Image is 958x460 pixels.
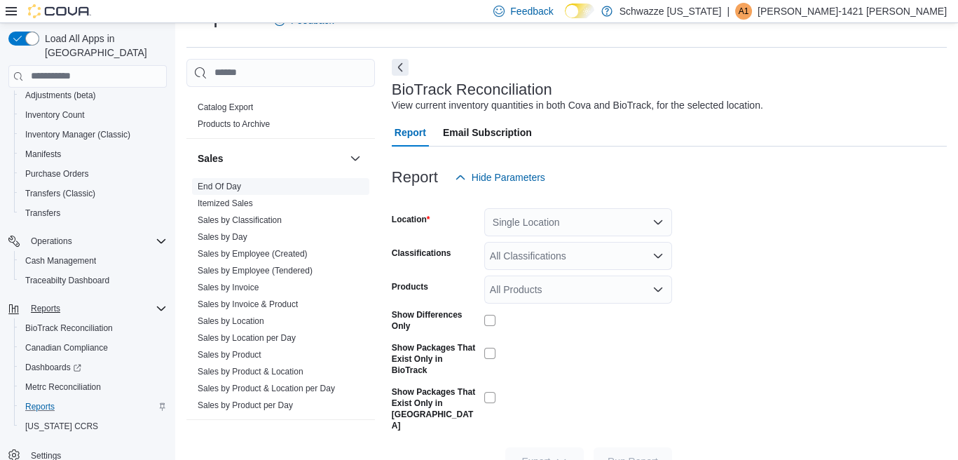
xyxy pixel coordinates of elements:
span: Sales by Employee (Created) [198,248,308,259]
span: Products to Archive [198,119,270,130]
span: Reports [25,401,55,412]
span: Inventory Manager (Classic) [20,126,167,143]
button: Canadian Compliance [14,338,172,358]
a: Catalog Export [198,102,253,112]
span: Dashboards [25,362,81,373]
span: Dark Mode [565,18,566,19]
span: Washington CCRS [20,418,167,435]
a: Itemized Sales [198,198,253,208]
span: Operations [31,236,72,247]
span: Metrc Reconciliation [20,379,167,395]
span: Transfers (Classic) [20,185,167,202]
a: Transfers (Classic) [20,185,101,202]
a: Traceabilty Dashboard [20,272,115,289]
p: [PERSON_NAME]-1421 [PERSON_NAME] [758,3,947,20]
span: Purchase Orders [20,165,167,182]
a: Sales by Product & Location [198,367,303,377]
span: [US_STATE] CCRS [25,421,98,432]
button: Transfers [14,203,172,223]
span: Cash Management [20,252,167,269]
a: Manifests [20,146,67,163]
span: End Of Day [198,181,241,192]
button: Traceabilty Dashboard [14,271,172,290]
img: Cova [28,4,91,18]
a: Sales by Location [198,316,264,326]
a: Sales by Location per Day [198,333,296,343]
button: Sales [347,150,364,167]
h3: Sales [198,151,224,165]
span: Sales by Product & Location per Day [198,383,335,394]
a: Sales by Day [198,232,247,242]
span: Sales by Product & Location [198,366,303,377]
span: BioTrack Reconciliation [25,323,113,334]
span: Sales by Invoice [198,282,259,293]
a: BioTrack Reconciliation [20,320,118,337]
span: Hide Parameters [472,170,545,184]
a: Sales by Product & Location per Day [198,384,335,393]
button: [US_STATE] CCRS [14,417,172,436]
a: End Of Day [198,182,241,191]
span: Inventory Count [25,109,85,121]
a: Sales by Product [198,350,261,360]
span: Dashboards [20,359,167,376]
span: Sales by Product [198,349,261,360]
span: Email Subscription [443,119,532,147]
span: Manifests [25,149,61,160]
span: Inventory Manager (Classic) [25,129,130,140]
a: Sales by Employee (Tendered) [198,266,313,276]
span: Transfers (Classic) [25,188,95,199]
a: Reports [20,398,60,415]
a: Transfers [20,205,66,222]
span: Operations [25,233,167,250]
a: Dashboards [14,358,172,377]
a: Sales by Product per Day [198,400,293,410]
span: Canadian Compliance [25,342,108,353]
span: Sales by Day [198,231,247,243]
a: Sales by Invoice & Product [198,299,298,309]
div: Sales [186,178,375,419]
span: Transfers [25,208,60,219]
a: Cash Management [20,252,102,269]
button: Inventory Manager (Classic) [14,125,172,144]
label: Classifications [392,248,451,259]
label: Show Packages That Exist Only in BioTrack [392,342,479,376]
button: Operations [25,233,78,250]
button: Open list of options [652,250,664,262]
a: Adjustments (beta) [20,87,102,104]
span: Sales by Employee (Tendered) [198,265,313,276]
label: Show Differences Only [392,309,479,332]
span: Sales by Invoice & Product [198,299,298,310]
a: Purchase Orders [20,165,95,182]
button: Manifests [14,144,172,164]
span: Reports [20,398,167,415]
a: Inventory Count [20,107,90,123]
span: Purchase Orders [25,168,89,180]
div: Amanda-1421 Lyons [735,3,752,20]
p: Schwazze [US_STATE] [620,3,722,20]
div: Products [186,99,375,138]
span: Reports [31,303,60,314]
a: Metrc Reconciliation [20,379,107,395]
button: Inventory Count [14,105,172,125]
a: Dashboards [20,359,87,376]
span: Load All Apps in [GEOGRAPHIC_DATA] [39,32,167,60]
span: Traceabilty Dashboard [20,272,167,289]
span: Sales by Location [198,316,264,327]
span: Sales by Classification [198,215,282,226]
button: BioTrack Reconciliation [14,318,172,338]
span: Canadian Compliance [20,339,167,356]
label: Location [392,214,430,225]
button: Open list of options [652,284,664,295]
span: Itemized Sales [198,198,253,209]
button: Operations [3,231,172,251]
button: Open list of options [652,217,664,228]
span: A1 [739,3,749,20]
a: Canadian Compliance [20,339,114,356]
span: Catalog Export [198,102,253,113]
label: Show Packages That Exist Only in [GEOGRAPHIC_DATA] [392,386,479,431]
button: Transfers (Classic) [14,184,172,203]
button: Metrc Reconciliation [14,377,172,397]
h3: BioTrack Reconciliation [392,81,552,98]
p: | [727,3,730,20]
button: Reports [14,397,172,417]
